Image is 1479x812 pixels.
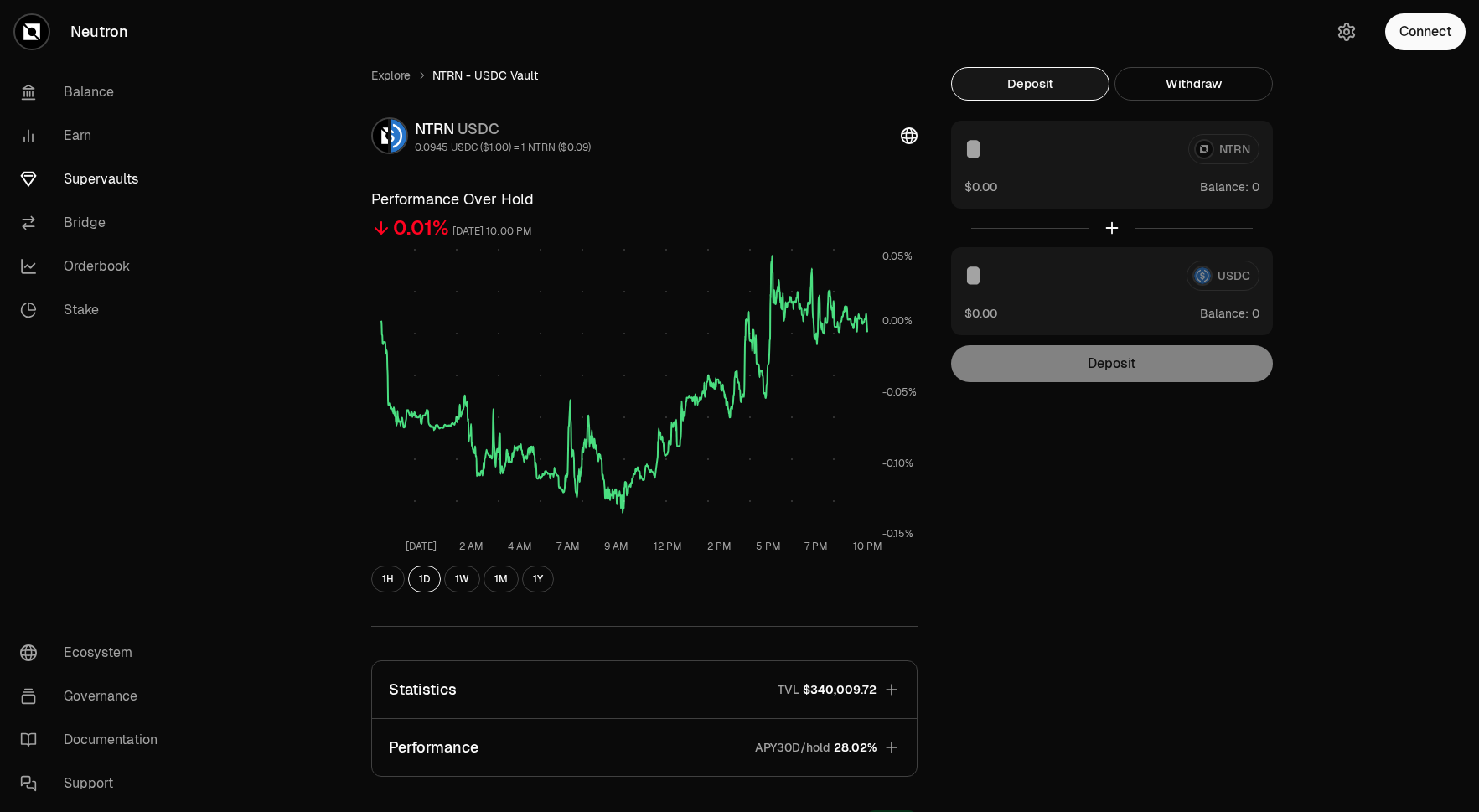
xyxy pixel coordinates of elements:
[7,114,181,158] a: Earn
[372,661,917,718] button: StatisticsTVL$340,009.72
[778,681,799,698] p: TVL
[371,67,411,84] a: Explore
[458,540,483,553] tspan: 2 AM
[964,304,997,322] button: $0.00
[882,250,913,263] tspan: 0.05%
[7,675,181,718] a: Governance
[7,70,181,114] a: Balance
[452,222,532,241] div: [DATE] 10:00 PM
[964,178,997,195] button: $0.00
[389,678,457,701] p: Statistics
[372,719,917,776] button: PerformanceAPY30D/hold28.02%
[951,67,1109,101] button: Deposit
[882,385,917,399] tspan: -0.05%
[604,540,628,553] tspan: 9 AM
[1114,67,1273,101] button: Withdraw
[371,67,918,84] nav: breadcrumb
[389,736,478,759] p: Performance
[7,631,181,675] a: Ecosystem
[508,540,532,553] tspan: 4 AM
[882,457,913,470] tspan: -0.10%
[804,540,828,553] tspan: 7 PM
[7,158,181,201] a: Supervaults
[7,201,181,245] a: Bridge
[458,119,499,138] span: USDC
[803,681,877,698] span: $340,009.72
[373,119,388,153] img: NTRN Logo
[1385,13,1466,50] button: Connect
[371,188,918,211] h3: Performance Over Hold
[755,540,780,553] tspan: 5 PM
[706,540,731,553] tspan: 2 PM
[415,117,591,141] div: NTRN
[755,739,830,756] p: APY30D/hold
[1200,178,1249,195] span: Balance:
[484,566,519,592] button: 1M
[444,566,480,592] button: 1W
[556,540,580,553] tspan: 7 AM
[653,540,681,553] tspan: 12 PM
[1200,305,1249,322] span: Balance:
[415,141,591,154] div: 0.0945 USDC ($1.00) = 1 NTRN ($0.09)
[882,527,913,540] tspan: -0.15%
[834,739,877,756] span: 28.02%
[7,718,181,762] a: Documentation
[522,566,554,592] button: 1Y
[882,314,913,328] tspan: 0.00%
[391,119,406,153] img: USDC Logo
[408,566,441,592] button: 1D
[7,245,181,288] a: Orderbook
[852,540,882,553] tspan: 10 PM
[432,67,538,84] span: NTRN - USDC Vault
[7,288,181,332] a: Stake
[7,762,181,805] a: Support
[393,215,449,241] div: 0.01%
[371,566,405,592] button: 1H
[406,540,437,553] tspan: [DATE]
